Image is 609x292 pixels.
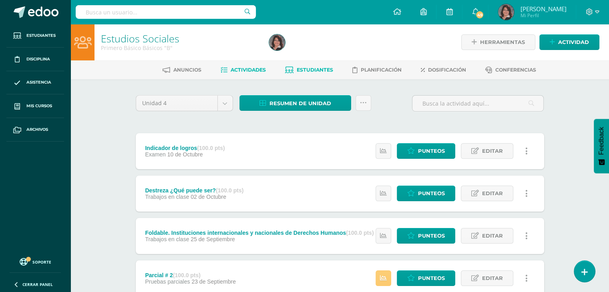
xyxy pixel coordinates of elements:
span: Estudiantes [297,67,333,73]
span: Conferencias [495,67,536,73]
span: Anuncios [173,67,201,73]
div: Parcial # 2 [145,272,235,278]
a: Resumen de unidad [239,95,351,111]
a: Actividades [221,64,266,76]
input: Busca un usuario... [76,5,256,19]
span: [PERSON_NAME] [520,5,566,13]
a: Disciplina [6,48,64,71]
span: Cerrar panel [22,282,53,287]
span: Feedback [598,127,605,155]
img: a4bb9d359e5d5e4554d6bc0912f995f6.png [498,4,514,20]
span: Actividad [558,35,589,50]
div: Destreza ¿Qué puede ser? [145,187,243,194]
div: Primero Básico Básicos 'B' [101,44,259,52]
span: Editar [482,186,503,201]
span: Disciplina [26,56,50,62]
span: Dosificación [428,67,466,73]
a: Actividad [539,34,599,50]
a: Herramientas [461,34,535,50]
a: Anuncios [163,64,201,76]
a: Punteos [397,143,455,159]
span: Actividades [231,67,266,73]
strong: (100.0 pts) [346,230,374,236]
strong: (100.0 pts) [197,145,225,151]
span: Examen [145,151,165,158]
span: Archivos [26,126,48,133]
span: Planificación [361,67,402,73]
a: Conferencias [485,64,536,76]
span: Herramientas [480,35,525,50]
a: Estudios Sociales [101,32,179,45]
span: Unidad 4 [142,96,211,111]
span: Editar [482,144,503,158]
a: Dosificación [421,64,466,76]
a: Archivos [6,118,64,142]
a: Estudiantes [6,24,64,48]
a: Punteos [397,186,455,201]
span: Trabajos en clase [145,236,189,242]
h1: Estudios Sociales [101,33,259,44]
span: Mis cursos [26,103,52,109]
span: Punteos [418,271,445,286]
span: Resumen de unidad [269,96,331,111]
a: Unidad 4 [136,96,233,111]
span: 02 de Octubre [191,194,226,200]
span: Editar [482,228,503,243]
span: Pruebas parciales [145,278,190,285]
span: 23 de Septiembre [191,278,236,285]
a: Soporte [10,256,61,267]
span: 49 [475,10,484,19]
span: Estudiantes [26,32,56,39]
span: Mi Perfil [520,12,566,19]
a: Mis cursos [6,94,64,118]
img: a4bb9d359e5d5e4554d6bc0912f995f6.png [269,34,285,50]
span: Trabajos en clase [145,194,189,200]
span: Editar [482,271,503,286]
span: 25 de Septiembre [191,236,235,242]
strong: (100.0 pts) [216,187,243,194]
span: Punteos [418,144,445,158]
a: Punteos [397,270,455,286]
button: Feedback - Mostrar encuesta [594,119,609,173]
div: Indicador de logros [145,145,225,151]
a: Estudiantes [285,64,333,76]
span: Punteos [418,228,445,243]
strong: (100.0 pts) [173,272,201,278]
a: Planificación [352,64,402,76]
span: Asistencia [26,79,51,86]
div: Foldable. Instituciones internacionales y nacionales de Derechos Humanos [145,230,374,236]
a: Asistencia [6,71,64,95]
span: Soporte [32,259,51,265]
span: 10 de Octubre [167,151,203,158]
input: Busca la actividad aquí... [412,96,543,111]
span: Punteos [418,186,445,201]
a: Punteos [397,228,455,244]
